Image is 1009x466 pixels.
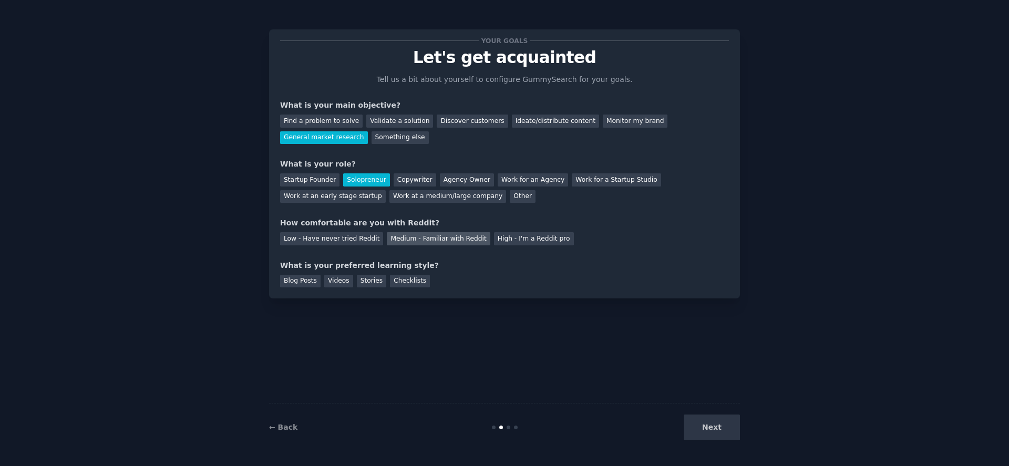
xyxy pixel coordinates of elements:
div: Checklists [390,275,430,288]
div: Agency Owner [440,173,494,187]
span: Your goals [479,35,530,46]
div: Solopreneur [343,173,389,187]
div: Work for an Agency [498,173,568,187]
div: Ideate/distribute content [512,115,599,128]
div: Startup Founder [280,173,339,187]
div: What is your preferred learning style? [280,260,729,271]
div: Low - Have never tried Reddit [280,232,383,245]
div: What is your main objective? [280,100,729,111]
div: General market research [280,131,368,144]
div: Something else [372,131,429,144]
div: Medium - Familiar with Reddit [387,232,490,245]
div: Validate a solution [366,115,433,128]
div: Other [510,190,536,203]
p: Tell us a bit about yourself to configure GummySearch for your goals. [372,74,637,85]
div: Monitor my brand [603,115,667,128]
div: Work at an early stage startup [280,190,386,203]
div: Work for a Startup Studio [572,173,661,187]
a: ← Back [269,423,297,431]
div: Stories [357,275,386,288]
div: Discover customers [437,115,508,128]
div: High - I'm a Reddit pro [494,232,574,245]
div: Copywriter [394,173,436,187]
div: How comfortable are you with Reddit? [280,218,729,229]
p: Let's get acquainted [280,48,729,67]
div: What is your role? [280,159,729,170]
div: Work at a medium/large company [389,190,506,203]
div: Videos [324,275,353,288]
div: Blog Posts [280,275,321,288]
div: Find a problem to solve [280,115,363,128]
